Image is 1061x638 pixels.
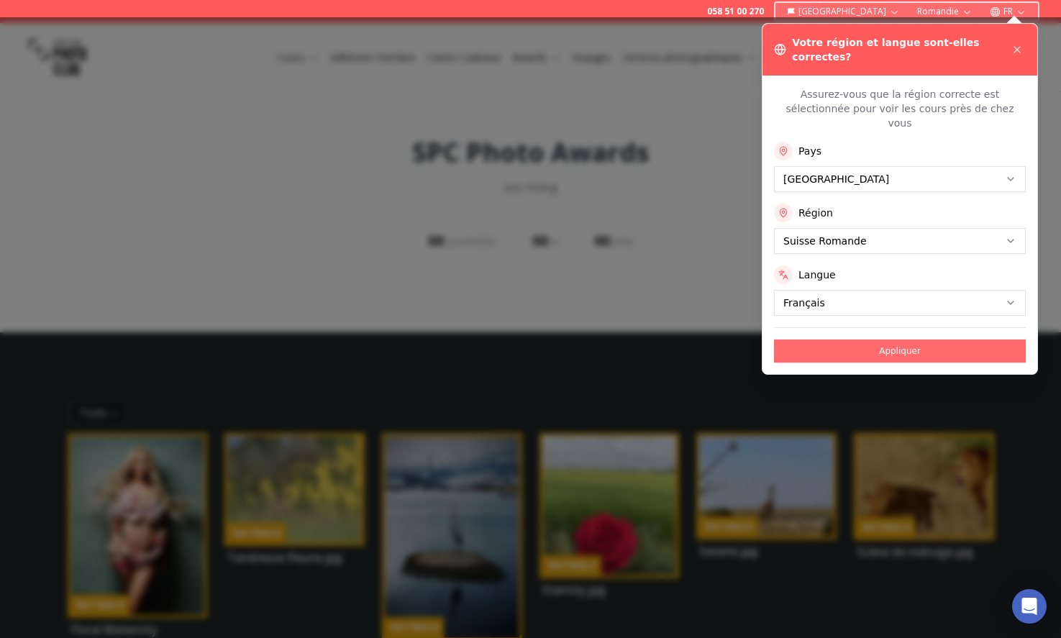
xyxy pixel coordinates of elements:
button: Romandie [911,3,978,20]
h3: Votre région et langue sont-elles correctes? [792,35,1008,64]
label: Langue [798,268,836,282]
button: [GEOGRAPHIC_DATA] [781,3,906,20]
p: Assurez-vous que la région correcte est sélectionnée pour voir les cours près de chez vous [774,87,1026,130]
div: Open Intercom Messenger [1012,589,1047,624]
label: Région [798,206,833,220]
button: FR [984,3,1032,20]
button: Appliquer [774,339,1026,363]
a: 058 51 00 270 [707,6,764,17]
label: Pays [798,144,821,158]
